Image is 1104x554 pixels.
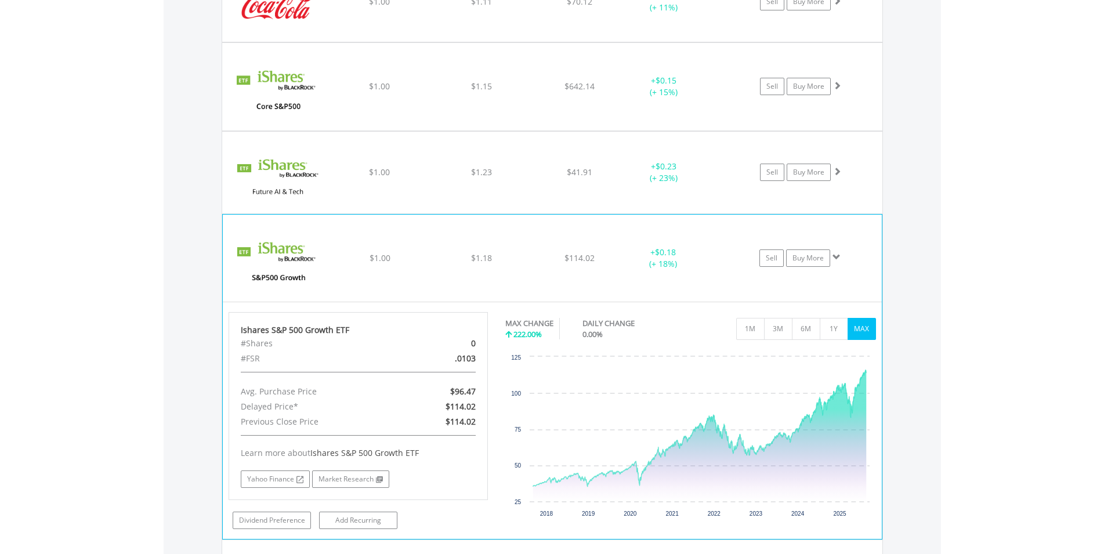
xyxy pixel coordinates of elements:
[515,499,522,505] text: 25
[400,336,484,351] div: 0
[310,447,419,458] span: Ishares S&P 500 Growth ETF
[446,416,476,427] span: $114.02
[370,252,390,263] span: $1.00
[736,318,765,340] button: 1M
[567,166,592,178] span: $41.91
[505,318,553,329] div: MAX CHANGE
[760,78,784,95] a: Sell
[564,81,595,92] span: $642.14
[232,399,400,414] div: Delayed Price*
[787,164,831,181] a: Buy More
[232,336,400,351] div: #Shares
[241,470,310,488] a: Yahoo Finance
[750,510,763,517] text: 2023
[759,249,784,267] a: Sell
[620,75,708,98] div: + (+ 15%)
[369,81,390,92] span: $1.00
[233,512,311,529] a: Dividend Preference
[848,318,876,340] button: MAX
[620,161,708,184] div: + (+ 23%)
[760,164,784,181] a: Sell
[656,75,676,86] span: $0.15
[513,329,542,339] span: 222.00%
[764,318,792,340] button: 3M
[471,81,492,92] span: $1.15
[791,510,805,517] text: 2024
[786,249,830,267] a: Buy More
[656,161,676,172] span: $0.23
[792,318,820,340] button: 6M
[505,351,875,525] svg: Interactive chart
[582,510,595,517] text: 2019
[620,247,707,270] div: + (+ 18%)
[241,324,476,336] div: Ishares S&P 500 Growth ETF
[505,351,876,525] div: Chart. Highcharts interactive chart.
[471,166,492,178] span: $1.23
[515,462,522,469] text: 50
[241,447,476,459] div: Learn more about
[655,247,676,258] span: $0.18
[665,510,679,517] text: 2021
[820,318,848,340] button: 1Y
[540,510,553,517] text: 2018
[582,329,603,339] span: 0.00%
[369,166,390,178] span: $1.00
[471,252,492,263] span: $1.18
[446,401,476,412] span: $114.02
[511,354,521,361] text: 125
[228,57,328,127] img: EQU.US.IVV.png
[232,384,400,399] div: Avg. Purchase Price
[312,470,389,488] a: Market Research
[564,252,595,263] span: $114.02
[400,351,484,366] div: .0103
[515,426,522,433] text: 75
[228,146,328,211] img: EQU.US.ARTY.png
[229,229,328,299] img: EQU.US.IVW.png
[450,386,476,397] span: $96.47
[787,78,831,95] a: Buy More
[833,510,846,517] text: 2025
[511,390,521,397] text: 100
[624,510,637,517] text: 2020
[708,510,721,517] text: 2022
[232,351,400,366] div: #FSR
[582,318,675,329] div: DAILY CHANGE
[232,414,400,429] div: Previous Close Price
[319,512,397,529] a: Add Recurring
